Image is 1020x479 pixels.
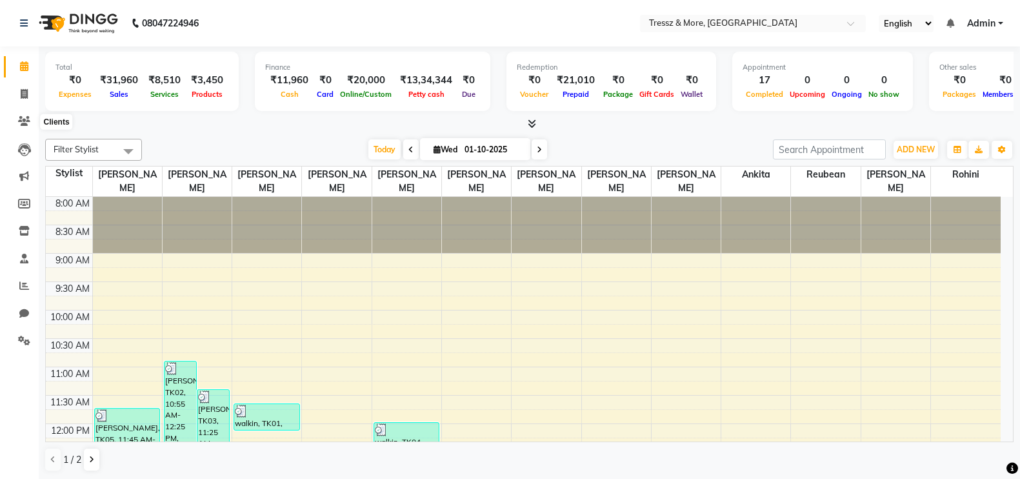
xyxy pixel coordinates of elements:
div: [PERSON_NAME], TK02, 10:55 AM-12:25 PM, HAIR (HIM) - INOA Colour [165,362,196,444]
span: Prepaid [559,90,592,99]
span: Sales [106,90,132,99]
span: Today [368,139,401,159]
span: [PERSON_NAME] [652,167,721,196]
div: 10:30 AM [48,339,92,352]
div: ₹0 [677,73,706,88]
span: Wallet [677,90,706,99]
span: Cash [277,90,302,99]
span: Upcoming [786,90,828,99]
span: Ankita [721,167,790,183]
span: [PERSON_NAME] [163,167,232,196]
span: Products [188,90,226,99]
div: [PERSON_NAME], TK03, 11:25 AM-12:25 PM, HAIR(COLOUR) - Hair Touch Up [197,390,229,444]
div: 0 [786,73,828,88]
div: 9:30 AM [53,282,92,296]
div: Appointment [743,62,903,73]
div: 11:30 AM [48,396,92,409]
div: 17 [743,73,786,88]
span: [PERSON_NAME] [232,167,301,196]
span: [PERSON_NAME] [582,167,651,196]
span: Due [459,90,479,99]
b: 08047224946 [142,5,199,41]
span: Filter Stylist [54,144,99,154]
div: ₹8,510 [143,73,186,88]
div: ₹21,010 [552,73,600,88]
span: Ongoing [828,90,865,99]
span: Services [147,90,182,99]
div: Finance [265,62,480,73]
span: Reubean [791,167,860,183]
div: ₹0 [314,73,337,88]
span: Voucher [517,90,552,99]
div: ₹0 [600,73,636,88]
span: Admin [967,17,995,30]
span: [PERSON_NAME] [861,167,930,196]
div: ₹0 [517,73,552,88]
div: 8:00 AM [53,197,92,210]
div: ₹3,450 [186,73,228,88]
span: [PERSON_NAME] [442,167,511,196]
span: Expenses [55,90,95,99]
span: Online/Custom [337,90,395,99]
span: [PERSON_NAME] [302,167,371,196]
span: Card [314,90,337,99]
div: 8:30 AM [53,225,92,239]
span: No show [865,90,903,99]
input: Search Appointment [773,139,886,159]
div: ₹13,34,344 [395,73,457,88]
div: ₹0 [457,73,480,88]
div: ₹0 [55,73,95,88]
span: Petty cash [405,90,448,99]
div: 10:00 AM [48,311,92,324]
div: 11:00 AM [48,367,92,381]
div: ₹31,960 [95,73,143,88]
span: 1 / 2 [63,453,81,467]
span: ADD NEW [897,145,935,154]
button: ADD NEW [894,141,938,159]
span: Gift Cards [636,90,677,99]
div: 9:00 AM [53,254,92,267]
div: Redemption [517,62,706,73]
div: walkin, TK01, 11:40 AM-12:10 PM, HAIR (HIM) - Hair Cut [234,404,299,430]
span: [PERSON_NAME] [372,167,441,196]
div: walkin, TK04, 12:00 PM-12:30 PM, HAIR (HIM) - Hair Cut [374,423,439,449]
div: 12:00 PM [48,424,92,438]
div: 0 [865,73,903,88]
img: logo [33,5,121,41]
span: [PERSON_NAME] [512,167,581,196]
div: ₹0 [636,73,677,88]
div: ₹20,000 [337,73,395,88]
span: Wed [430,145,461,154]
span: Package [600,90,636,99]
span: [PERSON_NAME] [93,167,162,196]
div: 0 [828,73,865,88]
span: Completed [743,90,786,99]
div: Stylist [46,167,92,180]
div: Clients [41,114,73,130]
div: ₹11,960 [265,73,314,88]
span: Rohini [931,167,1001,183]
input: 2025-10-01 [461,140,525,159]
span: Packages [939,90,979,99]
div: Total [55,62,228,73]
div: ₹0 [939,73,979,88]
